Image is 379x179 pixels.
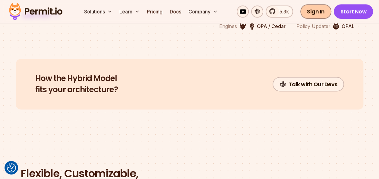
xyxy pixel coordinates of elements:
img: Revisit consent button [7,163,16,172]
h2: fits your architecture? [35,73,118,95]
span: 5.3k [276,8,289,15]
p: OPAL [342,23,355,30]
p: Policy Updater [296,23,330,30]
button: Learn [117,5,142,17]
button: Company [186,5,220,17]
a: Talk with Our Devs [273,77,344,91]
span: How the Hybrid Model [35,73,118,84]
a: Pricing [144,5,165,17]
a: 5.3k [266,5,293,17]
button: Solutions [82,5,115,17]
a: Docs [167,5,184,17]
a: Start Now [334,4,373,19]
a: Sign In [300,4,331,19]
p: Engines [219,23,237,30]
img: Permit logo [6,1,65,22]
p: OPA / Cedar [257,23,286,30]
button: Consent Preferences [7,163,16,172]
